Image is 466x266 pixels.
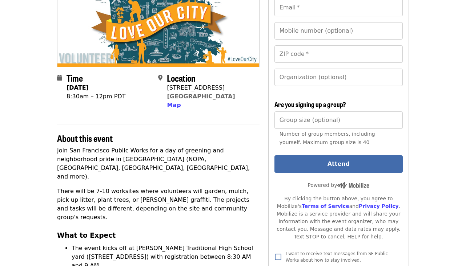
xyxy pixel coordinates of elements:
[67,71,83,84] span: Time
[274,22,403,40] input: Mobile number (optional)
[274,195,403,241] div: By clicking the button above, you agree to Mobilize's and . Mobilize is a service provider and wi...
[57,74,62,81] i: calendar icon
[359,203,399,209] a: Privacy Policy
[302,203,349,209] a: Terms of Service
[167,71,196,84] span: Location
[274,69,403,86] input: Organization (optional)
[274,99,346,109] span: Are you signing up a group?
[274,155,403,173] button: Attend
[57,230,260,241] h3: What to Expect
[67,84,89,91] strong: [DATE]
[57,132,113,144] span: About this event
[167,102,181,109] span: Map
[337,182,369,189] img: Powered by Mobilize
[167,93,235,100] a: [GEOGRAPHIC_DATA]
[167,83,235,92] div: [STREET_ADDRESS]
[67,92,125,101] div: 8:30am – 12pm PDT
[57,146,260,181] p: Join San Francisco Public Works for a day of greening and neighborhood pride in [GEOGRAPHIC_DATA]...
[274,111,403,129] input: [object Object]
[308,182,369,188] span: Powered by
[57,187,260,222] p: There will be 7-10 worksites where volunteers will garden, mulch, pick up litter, plant trees, or...
[280,131,375,145] span: Number of group members, including yourself. Maximum group size is 40
[274,45,403,63] input: ZIP code
[158,74,162,81] i: map-marker-alt icon
[167,101,181,110] button: Map
[286,251,388,263] span: I want to receive text messages from SF Public Works about how to stay involved.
